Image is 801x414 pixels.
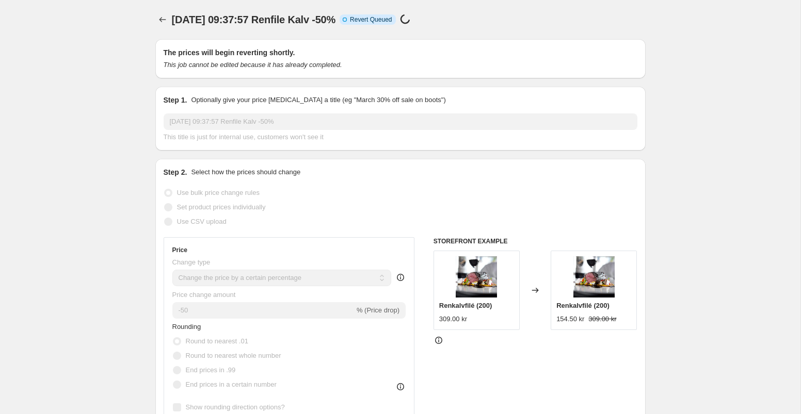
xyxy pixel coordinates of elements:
[573,256,615,297] img: swedish-wild-reindeer-meat-reindeer-fillet-23014607093946_88549fac-035d-4c87-a4b5-680353e2b83f_80...
[164,95,187,105] h2: Step 1.
[191,95,445,105] p: Optionally give your price [MEDICAL_DATA] a title (eg "March 30% off sale on boots")
[177,189,260,196] span: Use bulk price change rules
[186,403,285,411] span: Show rounding direction options?
[556,302,610,309] span: Renkalvfilé (200)
[439,314,467,324] div: 309.00 kr
[395,272,406,283] div: help
[588,314,616,324] strike: 309.00 kr
[172,302,355,319] input: -15
[350,15,392,24] span: Revert Queued
[357,306,399,314] span: % (Price drop)
[434,237,637,245] h6: STOREFRONT EXAMPLE
[172,246,187,254] h3: Price
[177,218,227,225] span: Use CSV upload
[172,14,336,25] span: [DATE] 09:37:57 Renfile Kalv -50%
[186,337,248,345] span: Round to nearest .01
[439,302,492,309] span: Renkalvfilé (200)
[186,352,281,359] span: Round to nearest whole number
[164,113,637,130] input: 30% off holiday sale
[186,366,236,374] span: End prices in .99
[172,258,211,266] span: Change type
[164,47,637,58] h2: The prices will begin reverting shortly.
[172,323,201,330] span: Rounding
[191,167,300,177] p: Select how the prices should change
[172,291,236,299] span: Price change amount
[164,133,324,141] span: This title is just for internal use, customers won't see it
[177,203,266,211] span: Set product prices individually
[456,256,497,297] img: swedish-wild-reindeer-meat-reindeer-fillet-23014607093946_88549fac-035d-4c87-a4b5-680353e2b83f_80...
[164,167,187,177] h2: Step 2.
[155,12,170,27] button: Price change jobs
[556,314,584,324] div: 154.50 kr
[164,61,342,69] i: This job cannot be edited because it has already completed.
[186,380,277,388] span: End prices in a certain number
